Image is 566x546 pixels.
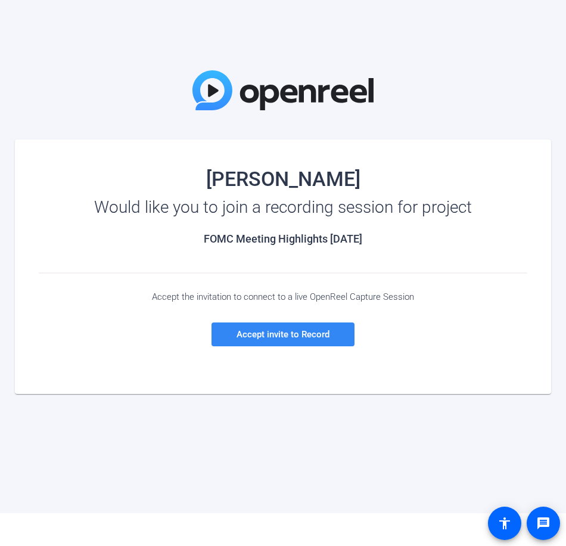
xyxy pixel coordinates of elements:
[192,70,374,110] img: OpenReel Logo
[212,322,354,346] a: Accept invite to Record
[39,232,527,246] h2: FOMC Meeting Highlights [DATE]
[39,198,527,217] div: Would like you to join a recording session for project
[237,329,329,340] span: Accept invite to Record
[536,516,551,531] mat-icon: message
[39,169,527,188] div: [PERSON_NAME]
[497,516,512,531] mat-icon: accessibility
[39,291,527,302] div: Accept the invitation to connect to a live OpenReel Capture Session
